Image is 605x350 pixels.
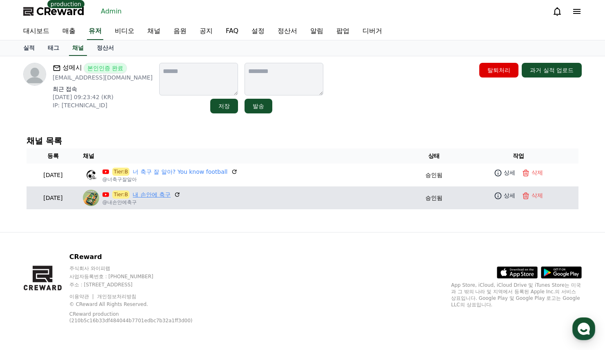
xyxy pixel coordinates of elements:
[425,171,443,179] p: 승인됨
[425,194,443,202] p: 승인됨
[112,168,130,176] span: Tier:B
[30,194,76,202] p: [DATE]
[41,40,66,56] a: 태그
[69,40,87,56] a: 채널
[69,311,200,324] p: CReward production (210b5c16b33df484044b7701edbc7b32a1ff3d00)
[193,23,219,40] a: 공지
[102,176,238,183] p: @너축구잘알아
[532,168,543,177] p: 삭제
[17,40,41,56] a: 실적
[356,23,389,40] a: 디버거
[210,99,238,113] button: 저장
[105,259,157,279] a: 설정
[53,85,153,93] p: 최근 접속
[112,191,130,199] span: Tier:B
[504,191,515,200] p: 상세
[69,252,213,262] p: CReward
[27,136,578,145] h4: 채널 목록
[54,259,105,279] a: 대화
[53,101,153,109] p: IP: [TECHNICAL_ID]
[409,148,458,164] th: 상태
[167,23,193,40] a: 음원
[27,148,80,164] th: 등록
[492,190,517,202] a: 상세
[80,148,410,164] th: 채널
[2,259,54,279] a: 홈
[245,99,272,113] button: 발송
[69,265,213,272] p: 주식회사 와이피랩
[330,23,356,40] a: 팝업
[108,23,141,40] a: 비디오
[126,271,136,277] span: 설정
[219,23,245,40] a: FAQ
[102,199,181,206] p: @내손안에축구
[271,23,304,40] a: 정산서
[520,167,545,179] button: 삭제
[26,271,31,277] span: 홈
[87,23,103,40] a: 유저
[304,23,330,40] a: 알림
[69,273,213,280] p: 사업자등록번호 : [PHONE_NUMBER]
[504,168,515,177] p: 상세
[84,63,127,73] span: 본인인증 완료
[532,191,543,200] p: 삭제
[520,190,545,202] button: 삭제
[75,271,85,278] span: 대화
[56,23,82,40] a: 매출
[451,282,582,308] p: App Store, iCloud, iCloud Drive 및 iTunes Store는 미국과 그 밖의 나라 및 지역에서 등록된 Apple Inc.의 서비스 상표입니다. Goo...
[83,190,99,206] img: 내 손안에 축구
[245,23,271,40] a: 설정
[141,23,167,40] a: 채널
[97,294,136,299] a: 개인정보처리방침
[53,93,153,101] p: [DATE] 09:23:42 (KR)
[492,167,517,179] a: 상세
[479,63,518,78] button: 탈퇴처리
[23,63,46,86] img: profile image
[90,40,120,56] a: 정산서
[133,168,227,176] a: 너 축구 잘 알아? You know football
[69,294,95,299] a: 이용약관
[62,63,82,73] span: 성메시
[69,301,213,308] p: © CReward All Rights Reserved.
[30,171,76,179] p: [DATE]
[522,63,582,78] button: 과거 실적 업로드
[23,5,85,18] a: CReward
[17,23,56,40] a: 대시보드
[69,281,213,288] p: 주소 : [STREET_ADDRESS]
[53,73,153,82] p: [EMAIL_ADDRESS][DOMAIN_NAME]
[458,148,578,164] th: 작업
[83,167,99,183] img: 너 축구 잘 알아? You know football
[36,5,85,18] span: CReward
[98,5,125,18] a: Admin
[133,191,171,199] a: 내 손안에 축구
